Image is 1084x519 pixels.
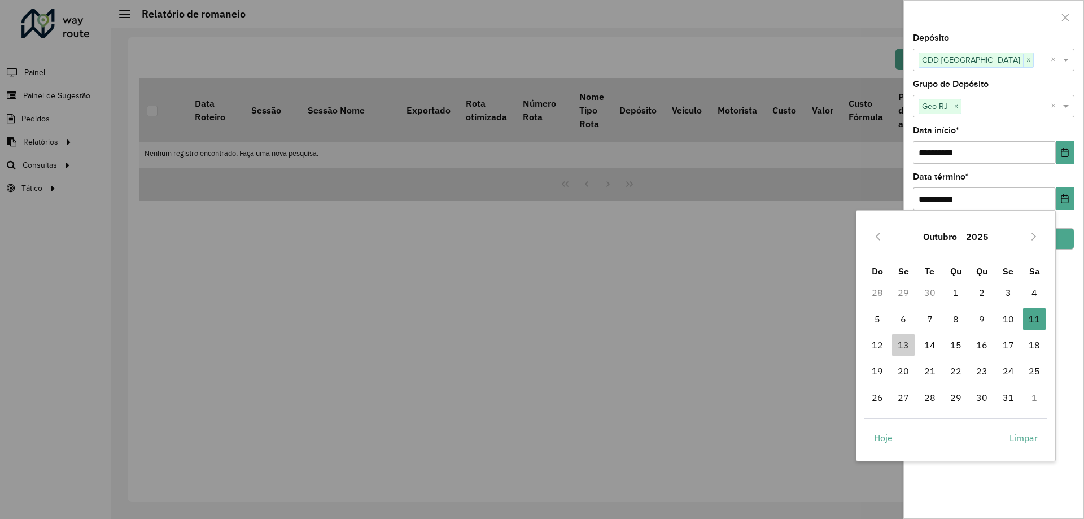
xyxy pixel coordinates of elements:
span: 1 [945,281,967,304]
span: 18 [1023,334,1046,356]
td: 3 [995,280,1021,306]
span: 13 [892,334,915,356]
td: 29 [890,280,916,306]
span: Qu [976,265,987,277]
span: 24 [997,360,1020,382]
button: Choose Year [961,223,993,250]
span: 5 [866,308,889,330]
td: 6 [890,306,916,332]
button: Previous Month [869,228,887,246]
td: 28 [916,385,942,411]
span: 30 [971,386,993,409]
td: 26 [864,385,890,411]
td: 7 [916,306,942,332]
span: 31 [997,386,1020,409]
button: Limpar [1000,426,1047,449]
span: 2 [971,281,993,304]
button: Choose Date [1056,187,1074,210]
label: Depósito [913,31,949,45]
span: Hoje [874,431,893,444]
span: 17 [997,334,1020,356]
td: 4 [1021,280,1047,306]
td: 29 [943,385,969,411]
td: 11 [1021,306,1047,332]
span: 10 [997,308,1020,330]
td: 10 [995,306,1021,332]
td: 1 [1021,385,1047,411]
span: 20 [892,360,915,382]
td: 15 [943,332,969,358]
span: 11 [1023,308,1046,330]
span: CDD [GEOGRAPHIC_DATA] [919,53,1023,67]
span: 28 [919,386,941,409]
td: 5 [864,306,890,332]
span: Se [1003,265,1013,277]
div: Choose Date [856,210,1056,461]
td: 13 [890,332,916,358]
span: Geo RJ [919,99,951,113]
td: 16 [969,332,995,358]
td: 20 [890,358,916,384]
td: 2 [969,280,995,306]
span: 8 [945,308,967,330]
span: Clear all [1051,99,1060,113]
td: 21 [916,358,942,384]
td: 25 [1021,358,1047,384]
td: 12 [864,332,890,358]
span: 6 [892,308,915,330]
td: 31 [995,385,1021,411]
span: Limpar [1009,431,1038,444]
span: 29 [945,386,967,409]
span: 7 [919,308,941,330]
td: 1 [943,280,969,306]
td: 14 [916,332,942,358]
span: 25 [1023,360,1046,382]
label: Data término [913,170,969,184]
button: Next Month [1025,228,1043,246]
span: Sa [1029,265,1040,277]
td: 23 [969,358,995,384]
span: 4 [1023,281,1046,304]
span: Do [872,265,883,277]
td: 24 [995,358,1021,384]
span: 3 [997,281,1020,304]
td: 19 [864,358,890,384]
td: 17 [995,332,1021,358]
span: Clear all [1051,53,1060,67]
button: Hoje [864,426,902,449]
button: Choose Date [1056,141,1074,164]
label: Data início [913,124,959,137]
span: 26 [866,386,889,409]
span: 15 [945,334,967,356]
span: 21 [919,360,941,382]
td: 18 [1021,332,1047,358]
span: 19 [866,360,889,382]
span: 12 [866,334,889,356]
span: × [951,100,961,114]
span: Se [898,265,909,277]
span: 16 [971,334,993,356]
label: Grupo de Depósito [913,77,989,91]
span: 9 [971,308,993,330]
td: 8 [943,306,969,332]
td: 30 [916,280,942,306]
span: 27 [892,386,915,409]
td: 27 [890,385,916,411]
td: 22 [943,358,969,384]
span: 14 [919,334,941,356]
span: Te [925,265,934,277]
span: 23 [971,360,993,382]
span: × [1023,54,1033,67]
td: 28 [864,280,890,306]
span: Qu [950,265,961,277]
td: 9 [969,306,995,332]
button: Choose Month [919,223,961,250]
span: 22 [945,360,967,382]
td: 30 [969,385,995,411]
